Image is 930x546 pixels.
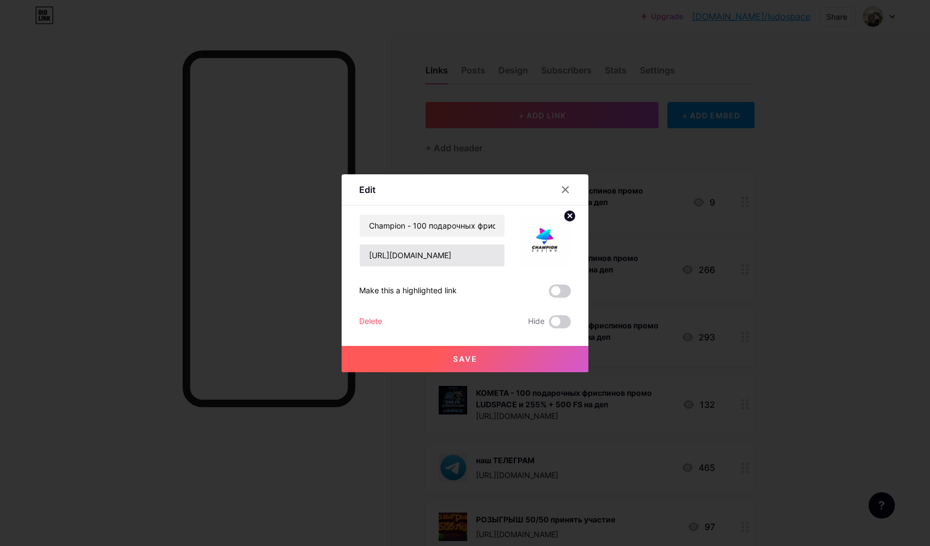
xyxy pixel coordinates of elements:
[518,214,571,267] img: link_thumbnail
[359,183,376,196] div: Edit
[359,315,382,328] div: Delete
[453,354,478,363] span: Save
[342,346,588,372] button: Save
[528,315,545,328] span: Hide
[360,215,504,237] input: Title
[359,285,457,298] div: Make this a highlighted link
[360,244,504,266] input: URL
